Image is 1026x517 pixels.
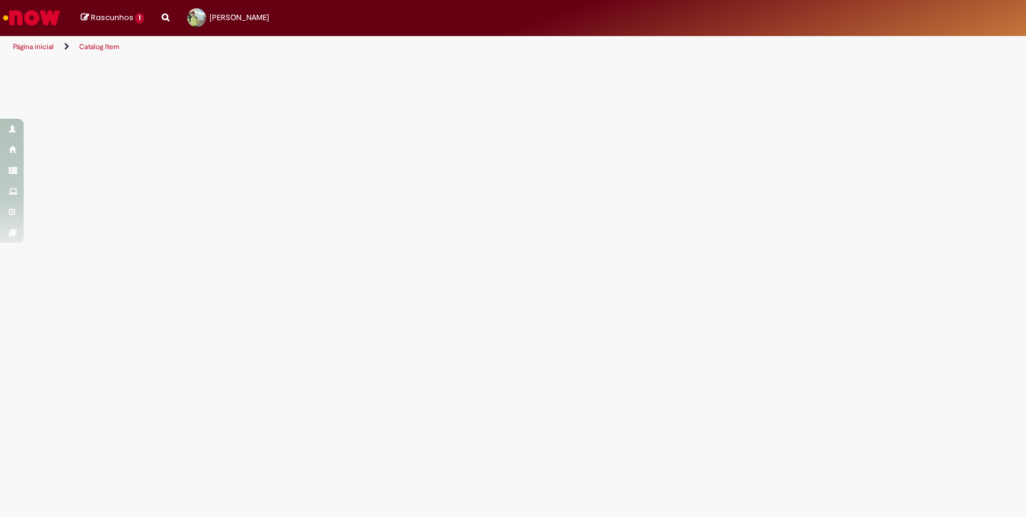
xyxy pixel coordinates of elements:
[79,42,119,51] a: Catalog Item
[135,13,144,24] span: 1
[210,12,269,22] span: [PERSON_NAME]
[9,36,675,58] ul: Trilhas de página
[1,6,62,30] img: ServiceNow
[81,12,144,24] a: Rascunhos
[13,42,54,51] a: Página inicial
[91,12,133,23] span: Rascunhos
